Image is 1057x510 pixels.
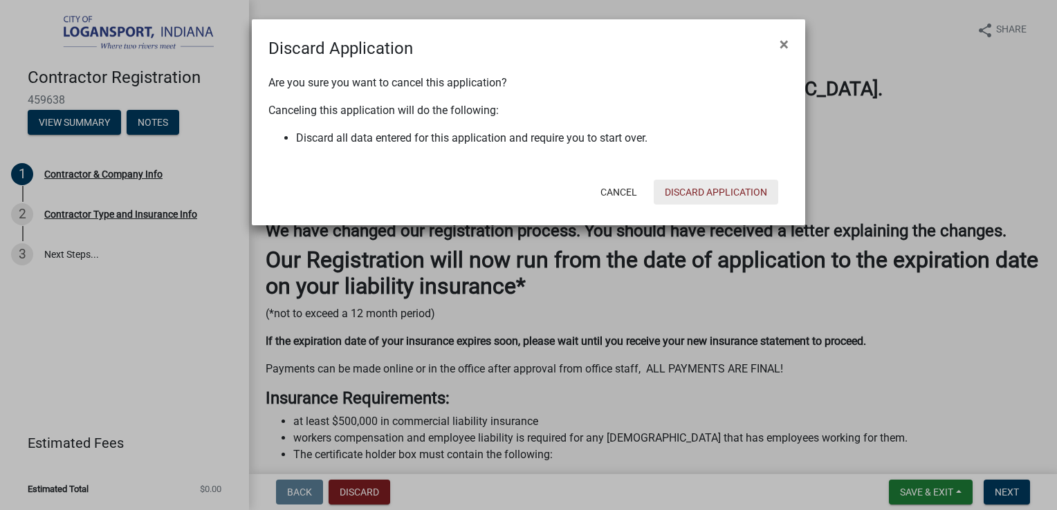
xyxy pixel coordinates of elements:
p: Are you sure you want to cancel this application? [268,75,789,91]
li: Discard all data entered for this application and require you to start over. [296,130,789,147]
p: Canceling this application will do the following: [268,102,789,119]
h4: Discard Application [268,36,413,61]
button: Cancel [589,180,648,205]
span: × [780,35,789,54]
button: Close [769,25,800,64]
button: Discard Application [654,180,778,205]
